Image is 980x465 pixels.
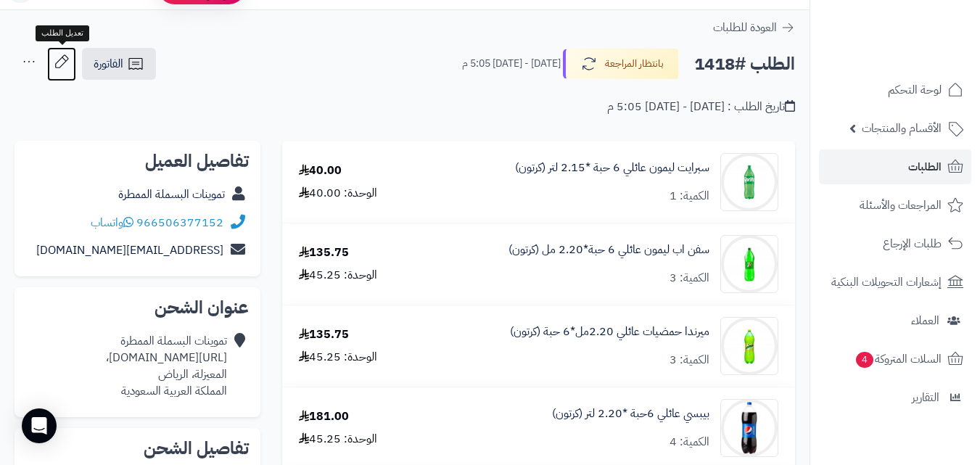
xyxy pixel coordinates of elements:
img: 1747594021-514wrKpr-GL._AC_SL1500-90x90.jpg [721,399,778,457]
div: 135.75 [299,244,349,261]
a: سفن اب ليمون عائلي 6 حبة*2.20 مل (كرتون) [508,242,709,258]
span: التقارير [912,387,939,408]
a: طلبات الإرجاع [819,226,971,261]
h2: عنوان الشحن [26,299,249,316]
span: السلات المتروكة [855,349,942,369]
img: 1747544486-c60db756-6ee7-44b0-a7d4-ec449800-90x90.jpg [721,317,778,375]
div: الكمية: 1 [670,188,709,205]
a: بيبسي عائلي 6حبة *2.20 لتر (كرتون) [552,406,709,422]
span: 4 [856,352,873,368]
img: 1747539686-0f9554f4-bc31-4819-be80-9307afd0-90x90.jpg [721,153,778,211]
span: الطلبات [908,157,942,177]
button: بانتظار المراجعة [563,49,679,79]
h2: تفاصيل العميل [26,152,249,170]
div: 40.00 [299,162,342,179]
a: العملاء [819,303,971,338]
h2: تفاصيل الشحن [26,440,249,457]
div: تعديل الطلب [36,25,89,41]
a: لوحة التحكم [819,73,971,107]
a: إشعارات التحويلات البنكية [819,265,971,300]
div: الوحدة: 45.25 [299,431,377,448]
span: الفاتورة [94,55,123,73]
a: التقارير [819,380,971,415]
div: الكمية: 3 [670,352,709,369]
small: [DATE] - [DATE] 5:05 م [462,57,561,71]
a: الطلبات [819,149,971,184]
a: الفاتورة [82,48,156,80]
img: 1747541306-e6e5e2d5-9b67-463e-b81b-59a02ee4-90x90.jpg [721,235,778,293]
a: تموينات البسملة الممطرة [118,186,225,203]
div: Open Intercom Messenger [22,408,57,443]
a: ميرندا حمضيات عائلي 2.20مل*6 حبة (كرتون) [510,324,709,340]
div: 181.00 [299,408,349,425]
div: الكمية: 4 [670,434,709,450]
div: 135.75 [299,326,349,343]
span: العملاء [911,310,939,331]
a: [EMAIL_ADDRESS][DOMAIN_NAME] [36,242,223,259]
div: الوحدة: 45.25 [299,349,377,366]
div: الوحدة: 45.25 [299,267,377,284]
div: تاريخ الطلب : [DATE] - [DATE] 5:05 م [607,99,795,115]
a: واتساب [91,214,133,231]
a: 966506377152 [136,214,223,231]
span: الأقسام والمنتجات [862,118,942,139]
span: إشعارات التحويلات البنكية [831,272,942,292]
a: السلات المتروكة4 [819,342,971,376]
span: المراجعات والأسئلة [860,195,942,215]
a: العودة للطلبات [713,19,795,36]
span: طلبات الإرجاع [883,234,942,254]
span: العودة للطلبات [713,19,777,36]
div: الكمية: 3 [670,270,709,287]
div: الوحدة: 40.00 [299,185,377,202]
a: سبرايت ليمون عائلي 6 حبة *2.15 لتر (كرتون) [515,160,709,176]
div: تموينات البسملة الممطرة [URL][DOMAIN_NAME]، المعيزلة، الرياض المملكة العربية السعودية [106,333,227,399]
span: لوحة التحكم [888,80,942,100]
a: المراجعات والأسئلة [819,188,971,223]
h2: الطلب #1418 [694,49,795,79]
